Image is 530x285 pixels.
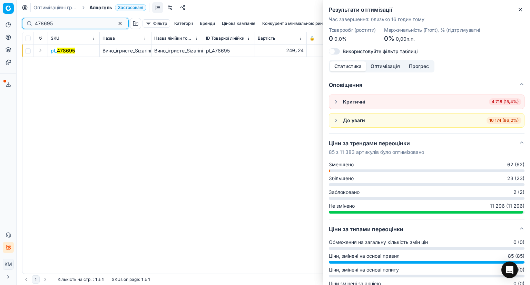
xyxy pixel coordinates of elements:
[259,19,351,28] button: Конкурент з мінімальною ринковою ціною
[35,20,110,27] input: Пошук по SKU або назві
[98,277,100,282] strong: з
[36,46,45,55] button: Expand
[329,149,424,156] p: 85 з 11 383 артикулів було оптимізовано
[41,275,49,284] button: Go to next page
[513,239,524,246] span: 0 (0)
[197,19,218,28] button: Бренди
[404,61,433,71] button: Прогрес
[329,189,360,196] span: Заблоковано
[329,161,354,168] span: Зменшено
[33,4,146,11] nav: breadcrumb
[141,277,143,282] strong: 1
[51,36,59,41] span: SKU
[507,175,524,182] span: 23 (23)
[3,259,13,269] span: КM
[507,161,524,168] span: 62 (62)
[33,4,78,11] a: Оптимізаційні групи
[343,117,365,124] div: До уваги
[58,277,91,282] span: Кількість на стр.
[329,266,399,273] span: Ціни, змінені на основі попиту
[487,117,521,124] span: 10 174 (86,2%)
[330,61,366,71] button: Статистика
[490,203,524,209] span: 11 296 (11 296)
[57,48,75,53] mark: 478695
[102,48,294,53] span: Вино_ігристе_Sizarini_Prosecco_Rose_DOC_Millesimato_Extra,_11%,_0,75_л_( )
[51,47,75,54] button: pl_478695
[513,266,524,273] span: 0 (0)
[329,139,424,147] h5: Ціни за трендами переоцінки
[32,275,40,284] button: 1
[51,47,75,54] span: pl_
[329,75,524,95] button: Оповіщення
[329,161,524,219] div: Ціни за трендами переоцінки85 з 11 383 артикулів було оптимізовано
[343,49,418,54] label: Використовуйте фільтр таблиці
[22,275,49,284] nav: pagination
[329,35,333,42] span: 0
[384,35,394,42] span: 0%
[89,4,112,11] span: Алкоголь
[513,189,524,196] span: 2 (2)
[36,34,45,42] button: Expand all
[329,6,524,14] h2: Результати оптимізації
[329,28,376,32] dt: Товарообіг (ростити)
[329,219,524,239] button: Ціни за типами переоцінки
[334,36,347,42] span: 0,0%
[219,19,258,28] button: Цінова кампанія
[171,19,196,28] button: Категорії
[115,4,146,11] span: Застосовані
[501,262,518,278] div: Open Intercom Messenger
[102,277,104,282] strong: 1
[329,239,428,246] span: Обмеження на загальну кількість змін цін
[258,47,304,54] div: 240,24
[396,36,415,42] span: 0,00п.п.
[329,253,400,259] span: Ціни, змінені на основі правил
[143,19,170,28] button: Фільтр
[310,36,315,41] span: 🔒
[102,36,115,41] span: Назва
[329,95,524,133] div: Оповіщення
[489,98,521,105] span: 4 718 (15,4%)
[154,36,193,41] span: Назва лінійки товарів
[366,61,404,71] button: Оптимізація
[154,47,200,54] div: Вино_ігристе_Sizarini_Prosecco_Rose_DOC_Millesimato_Extra,_11%,_0,75_л_(478695)
[329,134,524,161] button: Ціни за трендами переоцінки85 з 11 383 артикулів було оптимізовано
[112,277,140,282] span: SKUs on page :
[343,98,365,105] div: Критичні
[329,16,524,23] p: Час завершення : близько 16 годин тому
[258,36,275,41] span: Вартість
[384,28,480,32] dt: Маржинальність (Front), % (підтримувати)
[22,275,30,284] button: Go to previous page
[508,253,524,259] span: 85 (85)
[58,277,104,282] div: :
[89,4,146,11] span: АлкогольЗастосовані
[206,36,244,41] span: ID Товарної лінійки
[3,259,14,270] button: КM
[148,277,150,282] strong: 1
[329,175,354,182] span: Збільшено
[95,277,97,282] strong: 1
[329,203,355,209] span: Не змінено
[206,47,252,54] div: pl_478695
[145,277,147,282] strong: з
